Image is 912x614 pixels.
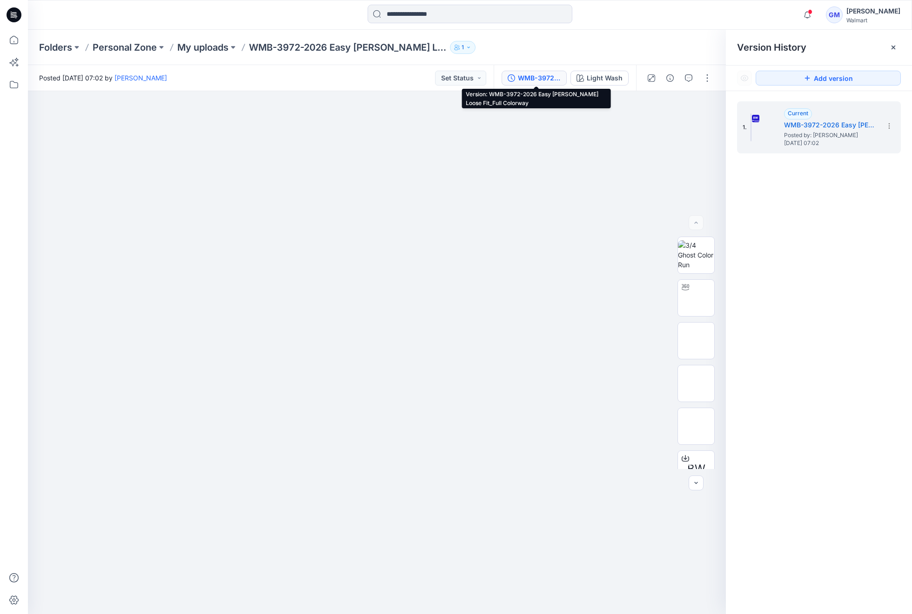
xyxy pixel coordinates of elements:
span: 1. [743,123,747,132]
button: Show Hidden Versions [737,71,752,86]
a: Personal Zone [93,41,157,54]
p: WMB-3972-2026 Easy [PERSON_NAME] Loose Fit [249,41,446,54]
button: Light Wash [570,71,629,86]
span: Version History [737,42,806,53]
img: WMB-3972-2026 Easy Carpenter Loose Fit_Full Colorway [751,113,751,141]
a: Folders [39,41,72,54]
button: Add version [756,71,901,86]
span: BW [687,461,705,477]
span: [DATE] 07:02 [784,140,877,146]
div: Walmart [846,17,900,24]
div: Light Wash [587,73,623,83]
span: Current [788,110,808,117]
button: WMB-3972-2026 Easy [PERSON_NAME] Loose Fit_Full Colorway [502,71,567,86]
span: Posted [DATE] 07:02 by [39,73,167,83]
h5: WMB-3972-2026 Easy Carpenter Loose Fit_Full Colorway [784,119,877,131]
img: 3/4 Ghost Color Run [678,240,714,270]
div: [PERSON_NAME] [846,6,900,17]
button: Details [663,71,677,86]
span: Posted by: Gayan Mahawithanalage [784,131,877,140]
div: WMB-3972-2026 Easy Carpenter Loose Fit_Full Colorway [518,73,561,83]
a: [PERSON_NAME] [114,74,167,82]
p: 1 [462,42,464,53]
button: Close [890,44,897,51]
div: GM [826,7,843,23]
button: 1 [450,41,476,54]
a: My uploads [177,41,228,54]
